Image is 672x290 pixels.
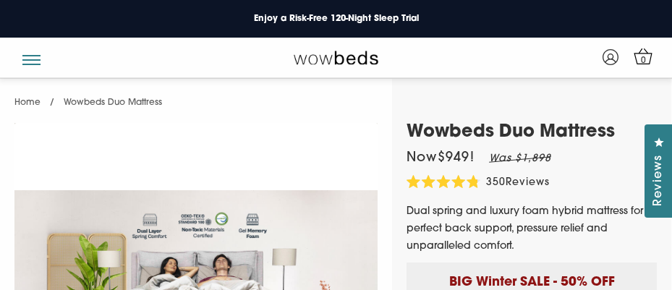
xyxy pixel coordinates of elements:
[14,79,162,116] nav: breadcrumbs
[486,177,506,188] span: 350
[631,44,656,69] a: 0
[294,50,378,64] img: Wow Beds Logo
[407,152,475,165] span: Now $949 !
[650,155,668,206] span: Reviews
[242,9,430,28] a: Enjoy a Risk-Free 120-Night Sleep Trial
[64,98,162,107] span: Wowbeds Duo Mattress
[407,206,643,252] span: Dual spring and luxury foam hybrid mattress for perfect back support, pressure relief and unparal...
[506,177,550,188] span: Reviews
[407,175,550,192] div: 350Reviews
[407,122,657,143] h1: Wowbeds Duo Mattress
[489,153,551,164] em: Was $1,898
[637,54,651,68] span: 0
[14,98,41,107] a: Home
[50,98,54,107] span: /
